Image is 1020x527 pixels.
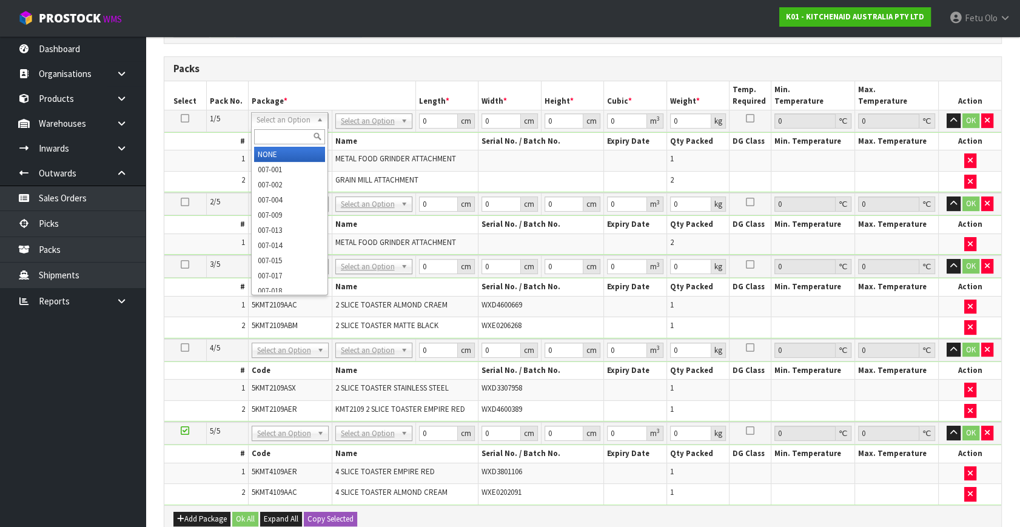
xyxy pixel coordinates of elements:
div: ℃ [836,259,851,274]
div: m [647,426,663,441]
span: METAL FOOD GRINDER ATTACHMENT [335,237,456,247]
button: Expand All [260,512,302,526]
button: OK [962,426,979,440]
span: Select an Option [341,260,396,274]
span: Olo [985,12,998,24]
button: OK [962,259,979,274]
div: ℃ [919,113,935,129]
th: Name [332,216,478,233]
th: Min. Temperature [771,445,855,463]
div: m [647,196,663,212]
div: cm [458,343,475,358]
span: 2 [241,175,245,185]
th: Min. Temperature [771,133,855,150]
li: 007-009 [254,207,325,223]
li: 007-017 [254,268,325,283]
th: Expiry Date [604,445,667,463]
span: WXD3307958 [481,383,522,393]
img: cube-alt.png [18,10,33,25]
div: m [647,343,663,358]
th: Max. Temperature [855,81,939,110]
span: 5KMT2109AAC [252,300,297,310]
small: WMS [103,13,122,25]
th: Qty Packed [666,445,730,463]
th: Serial No. / Batch No. [478,445,604,463]
div: cm [583,113,600,129]
a: K01 - KITCHENAID AUSTRALIA PTY LTD [779,7,931,27]
div: cm [458,196,475,212]
sup: 3 [657,261,660,269]
th: Code [248,216,332,233]
span: 1 [241,466,245,477]
button: OK [962,113,979,128]
div: ℃ [836,113,851,129]
th: DG Class [730,278,771,296]
th: Expiry Date [604,362,667,380]
button: Ok All [232,512,258,526]
th: Action [939,362,1002,380]
li: 007-002 [254,177,325,192]
button: OK [962,196,979,211]
div: cm [583,196,600,212]
div: ℃ [919,426,935,441]
th: Temp. Required [730,81,771,110]
th: DG Class [730,362,771,380]
div: ℃ [919,259,935,274]
span: 2/5 [210,196,220,207]
th: Qty Packed [666,278,730,296]
div: kg [711,426,726,441]
div: ℃ [919,196,935,212]
span: 1 [241,153,245,164]
span: 1 [241,383,245,393]
li: NONE [254,147,325,162]
span: 4/5 [210,343,220,353]
span: 1/5 [210,113,220,124]
th: Action [939,445,1002,463]
th: Min. Temperature [771,362,855,380]
span: 1 [670,153,674,164]
button: OK [962,343,979,357]
th: Serial No. / Batch No. [478,133,604,150]
th: Code [248,362,332,380]
span: 5KMT2109ABM [252,320,298,331]
span: 4 SLICE TOASTER EMPIRE RED [335,466,435,477]
span: Select an Option [341,197,396,212]
span: 5KMT2109ASX [252,383,296,393]
li: 007-013 [254,223,325,238]
span: 2 [670,237,674,247]
th: Expiry Date [604,216,667,233]
th: Height [541,81,604,110]
th: Code [248,133,332,150]
span: WXE0206268 [481,320,522,331]
span: Select an Option [341,426,396,441]
div: cm [521,343,538,358]
span: 2 [241,404,245,414]
span: 1 [670,466,674,477]
th: Name [332,445,478,463]
span: GRAIN MILL ATTACHMENT [335,175,418,185]
li: 007-004 [254,192,325,207]
th: Select [164,81,206,110]
span: 1 [241,237,245,247]
span: 2 [241,487,245,497]
th: Action [939,133,1002,150]
th: Action [939,216,1002,233]
div: cm [458,426,475,441]
span: 1 [670,404,674,414]
th: Qty Packed [666,133,730,150]
th: Length [415,81,478,110]
th: Qty Packed [666,216,730,233]
span: 1 [670,383,674,393]
sup: 3 [657,198,660,206]
span: 2 [670,175,674,185]
th: Qty Packed [666,362,730,380]
span: 2 SLICE TOASTER ALMOND CRAEM [335,300,448,310]
span: Select an Option [341,343,396,358]
th: # [164,278,248,296]
th: Code [248,278,332,296]
div: ℃ [836,343,851,358]
li: 007-001 [254,162,325,177]
th: Max. Temperature [855,445,939,463]
span: Expand All [264,514,298,524]
th: # [164,216,248,233]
